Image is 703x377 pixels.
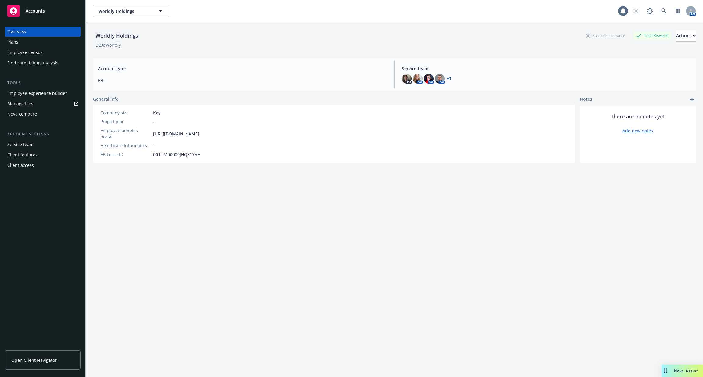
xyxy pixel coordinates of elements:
div: Service team [7,140,34,149]
span: Service team [402,65,691,72]
span: Nova Assist [674,368,698,373]
span: Worldly Holdings [98,8,151,14]
button: Actions [676,30,696,42]
a: Overview [5,27,81,37]
a: Manage files [5,99,81,109]
img: photo [424,74,434,84]
a: Switch app [672,5,684,17]
div: Project plan [100,118,151,125]
div: Worldly Holdings [93,32,140,40]
div: Employee benefits portal [100,127,151,140]
div: Find care debug analysis [7,58,58,68]
div: Employee census [7,48,43,57]
a: Search [658,5,670,17]
div: Employee experience builder [7,88,67,98]
span: General info [93,96,119,102]
a: Start snowing [630,5,642,17]
a: Employee experience builder [5,88,81,98]
a: Accounts [5,2,81,20]
div: Nova compare [7,109,37,119]
span: Notes [580,96,592,103]
a: Report a Bug [644,5,656,17]
span: Account type [98,65,387,72]
button: Nova Assist [662,365,703,377]
a: Client access [5,160,81,170]
div: Client access [7,160,34,170]
span: EB [98,77,387,84]
a: Client features [5,150,81,160]
div: Healthcare Informatics [100,142,151,149]
div: Manage files [7,99,33,109]
img: photo [413,74,423,84]
span: - [153,142,155,149]
a: Service team [5,140,81,149]
div: Drag to move [662,365,669,377]
button: Worldly Holdings [93,5,169,17]
span: There are no notes yet [611,113,665,120]
div: Business Insurance [583,32,628,39]
div: EB Force ID [100,151,151,158]
div: Tools [5,80,81,86]
a: Find care debug analysis [5,58,81,68]
div: Client features [7,150,38,160]
div: Total Rewards [633,32,671,39]
div: Company size [100,110,151,116]
a: add [688,96,696,103]
div: DBA: Worldly [96,42,121,48]
div: Plans [7,37,18,47]
img: photo [435,74,445,84]
span: Key [153,110,160,116]
img: photo [402,74,412,84]
span: Accounts [26,9,45,13]
a: Add new notes [622,127,653,134]
span: Open Client Navigator [11,357,57,363]
div: Account settings [5,131,81,137]
span: 001UM00000JHQ81YAH [153,151,200,158]
a: Plans [5,37,81,47]
a: Nova compare [5,109,81,119]
span: - [153,118,155,125]
a: +1 [447,77,451,81]
a: Employee census [5,48,81,57]
a: [URL][DOMAIN_NAME] [153,131,199,137]
div: Overview [7,27,26,37]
